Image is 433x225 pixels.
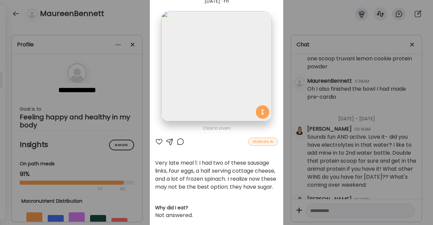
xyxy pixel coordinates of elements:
[155,211,278,219] div: Not answered.
[161,11,272,121] img: images%2Fqk1UMNShLscvHbxrvy1CHX4G3og2%2FejgxhcZEKDvSwd1h6JHU%2FXEk4TzzrMpVT4Yx7WOPS_1080
[155,159,278,191] div: Very late meal 1: I had two of these sausage links, four eggs, a half serving cottage cheese, and...
[248,138,278,146] div: AteMate AI
[155,204,278,211] h3: Why did I eat?
[155,124,278,132] div: Click to zoom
